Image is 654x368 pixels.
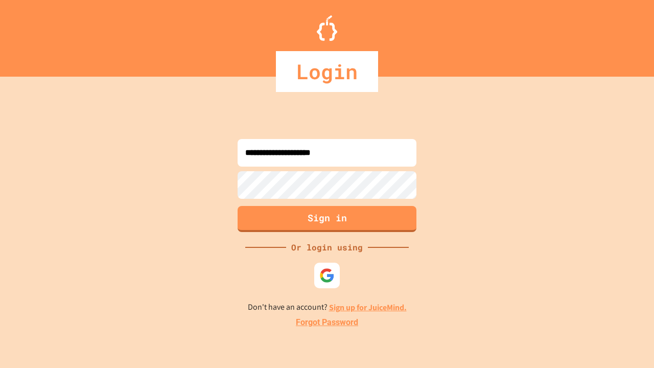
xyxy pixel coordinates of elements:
p: Don't have an account? [248,301,407,314]
img: google-icon.svg [319,268,335,283]
img: Logo.svg [317,15,337,41]
button: Sign in [238,206,416,232]
div: Or login using [286,241,368,254]
div: Login [276,51,378,92]
a: Forgot Password [296,316,358,329]
a: Sign up for JuiceMind. [329,302,407,313]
